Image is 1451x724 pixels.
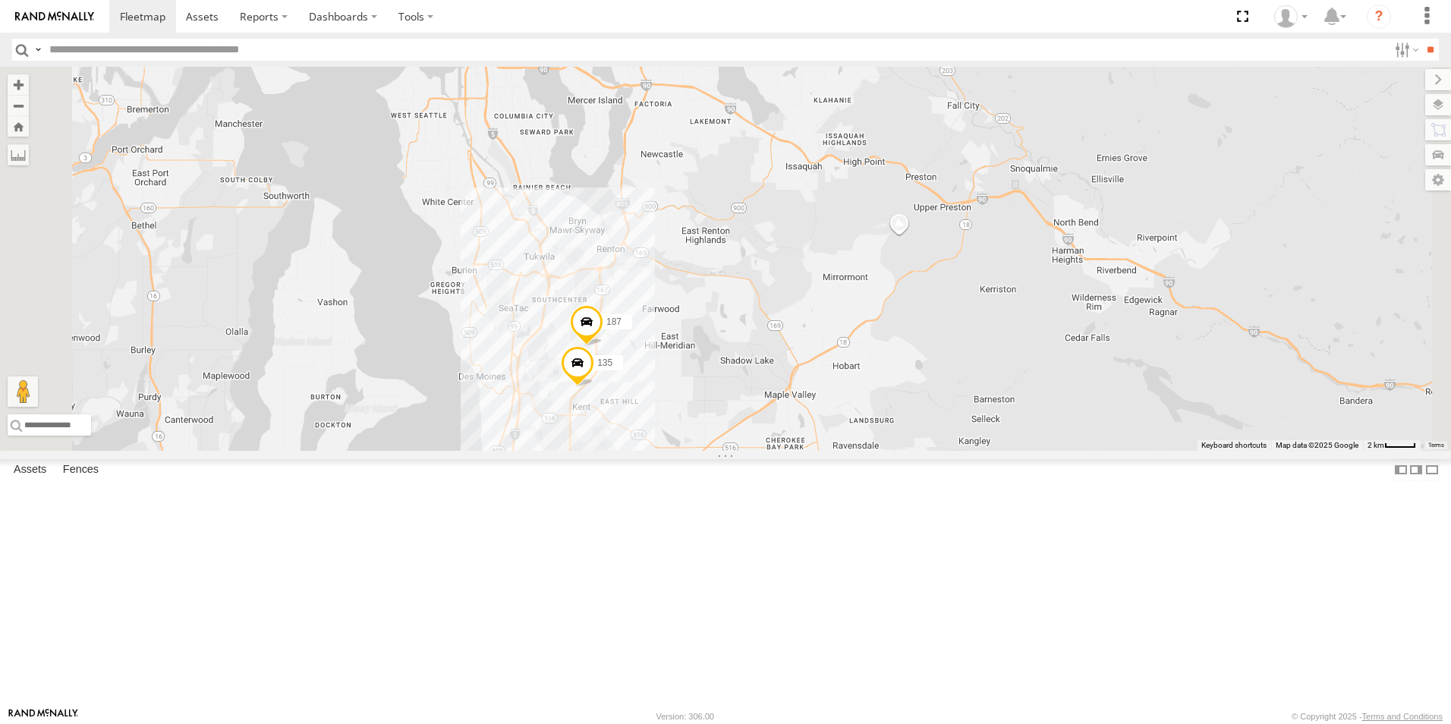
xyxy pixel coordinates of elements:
button: Keyboard shortcuts [1201,440,1267,451]
label: Search Query [32,39,44,61]
img: rand-logo.svg [15,11,94,22]
span: 187 [606,317,622,328]
span: Map data ©2025 Google [1276,441,1358,449]
button: Zoom in [8,74,29,95]
label: Dock Summary Table to the Left [1393,459,1409,481]
a: Terms [1428,442,1444,449]
span: 2 km [1368,441,1384,449]
label: Fences [55,459,106,480]
label: Measure [8,144,29,165]
button: Map Scale: 2 km per 38 pixels [1363,440,1421,451]
button: Drag Pegman onto the map to open Street View [8,376,38,407]
button: Zoom out [8,95,29,116]
div: Heidi Drysdale [1269,5,1313,28]
a: Visit our Website [8,709,78,724]
button: Zoom Home [8,116,29,137]
div: © Copyright 2025 - [1292,712,1443,721]
label: Search Filter Options [1389,39,1421,61]
label: Hide Summary Table [1424,459,1440,481]
label: Assets [6,459,54,480]
div: Version: 306.00 [656,712,714,721]
span: 135 [597,357,612,368]
a: Terms and Conditions [1362,712,1443,721]
i: ? [1367,5,1391,29]
label: Map Settings [1425,169,1451,190]
label: Dock Summary Table to the Right [1409,459,1424,481]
